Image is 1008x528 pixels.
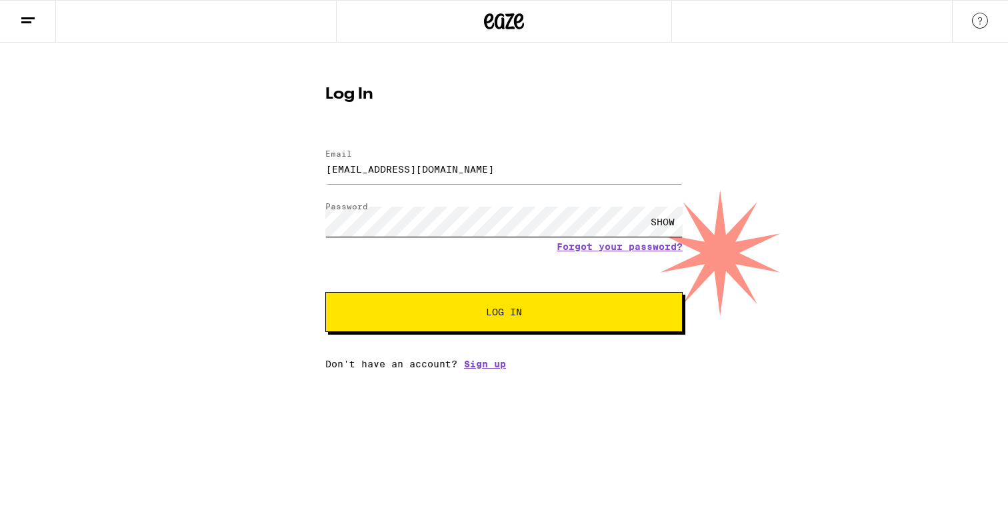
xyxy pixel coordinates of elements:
[325,149,352,158] label: Email
[325,154,683,184] input: Email
[325,359,683,369] div: Don't have an account?
[643,207,683,237] div: SHOW
[557,241,683,252] a: Forgot your password?
[325,87,683,103] h1: Log In
[464,359,506,369] a: Sign up
[486,307,522,317] span: Log In
[325,292,683,332] button: Log In
[8,9,96,20] span: Hi. Need any help?
[325,202,368,211] label: Password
